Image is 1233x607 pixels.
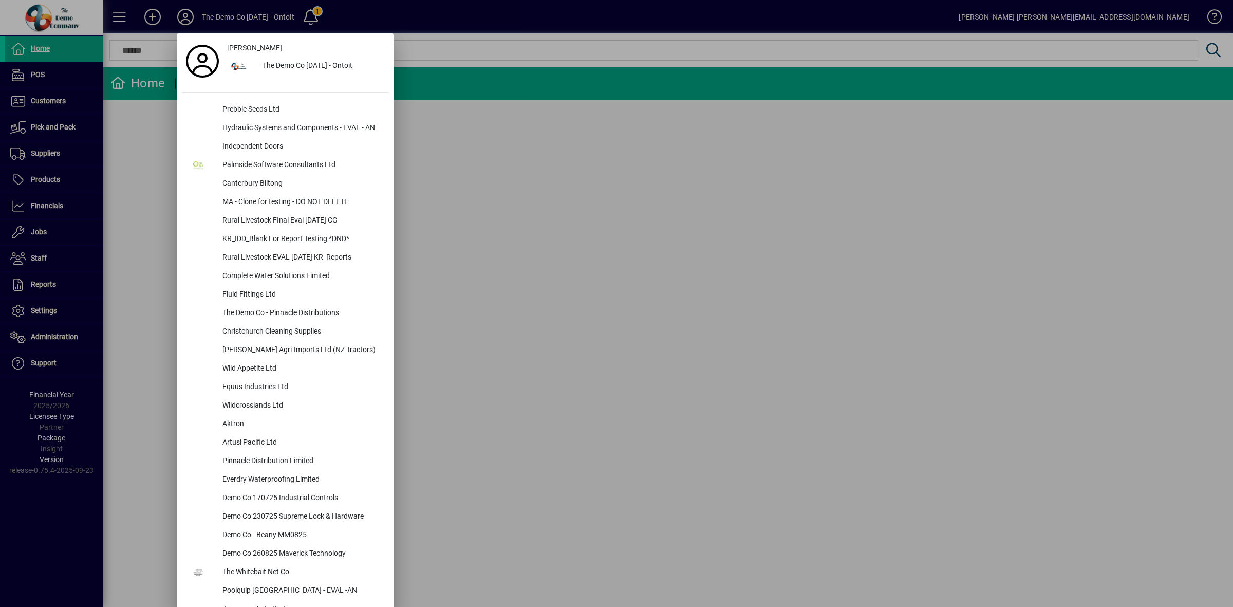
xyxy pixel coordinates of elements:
div: Pinnacle Distribution Limited [214,452,388,471]
div: Complete Water Solutions Limited [214,267,388,286]
div: Poolquip [GEOGRAPHIC_DATA] - EVAL -AN [214,582,388,600]
button: Complete Water Solutions Limited [182,267,388,286]
button: Artusi Pacific Ltd [182,434,388,452]
button: Aktron [182,415,388,434]
div: Demo Co 230725 Supreme Lock & Hardware [214,508,388,526]
button: Rural Livestock EVAL [DATE] KR_Reports [182,249,388,267]
a: [PERSON_NAME] [223,39,388,57]
button: Hydraulic Systems and Components - EVAL - AN [182,119,388,138]
div: Demo Co 260825 Maverick Technology [214,545,388,563]
div: Christchurch Cleaning Supplies [214,323,388,341]
div: Canterbury Biltong [214,175,388,193]
div: The Whitebait Net Co [214,563,388,582]
span: [PERSON_NAME] [227,43,282,53]
button: Palmside Software Consultants Ltd [182,156,388,175]
div: Everdry Waterproofing Limited [214,471,388,489]
button: Wildcrosslands Ltd [182,397,388,415]
button: Everdry Waterproofing Limited [182,471,388,489]
div: Wild Appetite Ltd [214,360,388,378]
button: Rural Livestock FInal Eval [DATE] CG [182,212,388,230]
button: Christchurch Cleaning Supplies [182,323,388,341]
div: MA - Clone for testing - DO NOT DELETE [214,193,388,212]
div: Demo Co - Beany MM0825 [214,526,388,545]
div: Demo Co 170725 Industrial Controls [214,489,388,508]
div: Artusi Pacific Ltd [214,434,388,452]
button: The Demo Co - Pinnacle Distributions [182,304,388,323]
button: Prebble Seeds Ltd [182,101,388,119]
button: Wild Appetite Ltd [182,360,388,378]
button: Fluid Fittings Ltd [182,286,388,304]
div: Wildcrosslands Ltd [214,397,388,415]
button: Demo Co - Beany MM0825 [182,526,388,545]
div: Rural Livestock FInal Eval [DATE] CG [214,212,388,230]
div: Fluid Fittings Ltd [214,286,388,304]
div: The Demo Co - Pinnacle Distributions [214,304,388,323]
div: Equus Industries Ltd [214,378,388,397]
button: KR_IDD_Blank For Report Testing *DND* [182,230,388,249]
a: Profile [182,52,223,70]
button: Poolquip [GEOGRAPHIC_DATA] - EVAL -AN [182,582,388,600]
div: KR_IDD_Blank For Report Testing *DND* [214,230,388,249]
button: Demo Co 230725 Supreme Lock & Hardware [182,508,388,526]
div: Hydraulic Systems and Components - EVAL - AN [214,119,388,138]
button: Pinnacle Distribution Limited [182,452,388,471]
button: [PERSON_NAME] Agri-Imports Ltd (NZ Tractors) [182,341,388,360]
button: The Demo Co [DATE] - Ontoit [223,57,388,76]
div: Rural Livestock EVAL [DATE] KR_Reports [214,249,388,267]
button: The Whitebait Net Co [182,563,388,582]
button: Demo Co 260825 Maverick Technology [182,545,388,563]
button: Canterbury Biltong [182,175,388,193]
button: Equus Industries Ltd [182,378,388,397]
div: The Demo Co [DATE] - Ontoit [254,57,388,76]
div: Prebble Seeds Ltd [214,101,388,119]
button: Independent Doors [182,138,388,156]
div: Palmside Software Consultants Ltd [214,156,388,175]
button: Demo Co 170725 Industrial Controls [182,489,388,508]
div: Aktron [214,415,388,434]
div: Independent Doors [214,138,388,156]
div: [PERSON_NAME] Agri-Imports Ltd (NZ Tractors) [214,341,388,360]
button: MA - Clone for testing - DO NOT DELETE [182,193,388,212]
